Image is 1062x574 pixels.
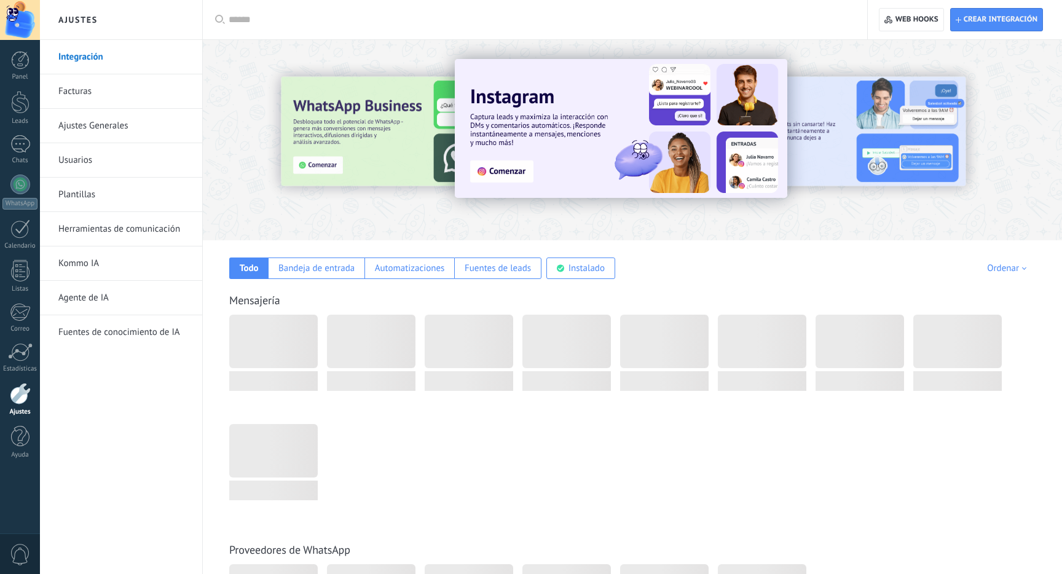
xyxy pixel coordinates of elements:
[278,262,355,274] div: Bandeja de entrada
[58,178,190,212] a: Plantillas
[58,315,190,350] a: Fuentes de conocimiento de IA
[704,77,966,186] img: Slide 2
[40,143,202,178] li: Usuarios
[240,262,259,274] div: Todo
[58,109,190,143] a: Ajustes Generales
[58,212,190,246] a: Herramientas de comunicación
[2,285,38,293] div: Listas
[455,59,787,198] img: Slide 1
[2,73,38,81] div: Panel
[2,117,38,125] div: Leads
[568,262,605,274] div: Instalado
[2,365,38,373] div: Estadísticas
[40,281,202,315] li: Agente de IA
[950,8,1043,31] button: Crear integración
[58,143,190,178] a: Usuarios
[40,109,202,143] li: Ajustes Generales
[40,40,202,74] li: Integración
[281,77,543,186] img: Slide 3
[2,408,38,416] div: Ajustes
[40,74,202,109] li: Facturas
[58,246,190,281] a: Kommo IA
[58,40,190,74] a: Integración
[2,198,37,210] div: WhatsApp
[229,293,280,307] a: Mensajería
[2,242,38,250] div: Calendario
[465,262,531,274] div: Fuentes de leads
[40,212,202,246] li: Herramientas de comunicación
[58,281,190,315] a: Agente de IA
[229,543,350,557] a: Proveedores de WhatsApp
[2,325,38,333] div: Correo
[40,178,202,212] li: Plantillas
[40,315,202,349] li: Fuentes de conocimiento de IA
[964,15,1037,25] span: Crear integración
[2,157,38,165] div: Chats
[58,74,190,109] a: Facturas
[2,451,38,459] div: Ayuda
[895,15,938,25] span: Web hooks
[879,8,943,31] button: Web hooks
[987,262,1031,274] div: Ordenar
[40,246,202,281] li: Kommo IA
[375,262,445,274] div: Automatizaciones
